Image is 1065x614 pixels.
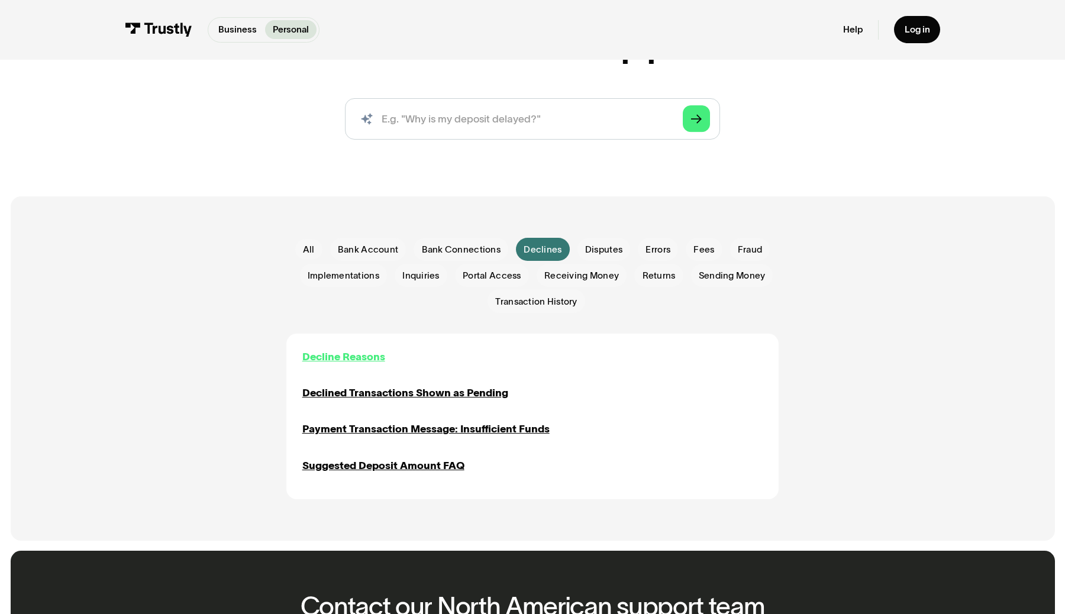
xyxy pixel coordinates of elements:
[286,238,778,313] form: Email Form
[693,243,714,256] span: Fees
[302,421,550,437] a: Payment Transaction Message: Insufficient Funds
[585,243,622,256] span: Disputes
[699,269,766,282] span: Sending Money
[646,243,670,256] span: Errors
[125,22,192,37] img: Trustly Logo
[338,243,398,256] span: Bank Account
[273,23,309,37] p: Personal
[738,243,762,256] span: Fraud
[302,458,464,473] a: Suggested Deposit Amount FAQ
[295,239,322,260] a: All
[544,269,619,282] span: Receiving Money
[894,16,940,43] a: Log in
[643,269,676,282] span: Returns
[345,98,720,140] form: Search
[218,23,257,37] p: Business
[302,385,508,400] a: Declined Transactions Shown as Pending
[905,24,930,35] div: Log in
[422,243,501,256] span: Bank Connections
[211,20,264,39] a: Business
[495,295,577,308] span: Transaction History
[308,269,379,282] span: Implementations
[340,17,725,62] h1: Transaction Support
[524,243,561,256] span: Declines
[843,24,863,35] a: Help
[303,243,315,256] div: All
[302,349,385,364] a: Decline Reasons
[345,98,720,140] input: search
[265,20,317,39] a: Personal
[402,269,439,282] span: Inquiries
[463,269,521,282] span: Portal Access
